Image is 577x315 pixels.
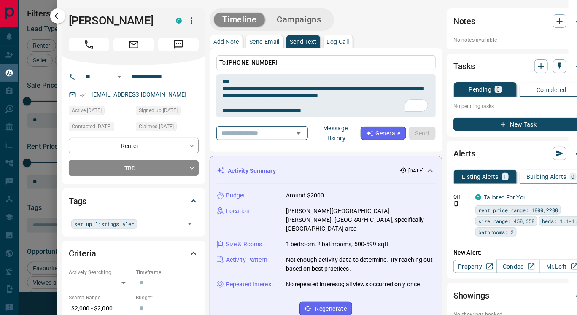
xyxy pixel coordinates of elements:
div: Tue Sep 09 2025 [136,106,199,118]
textarea: To enrich screen reader interactions, please activate Accessibility in Grammarly extension settings [222,78,430,114]
p: Not enough activity data to determine. Try reaching out based on best practices. [286,256,435,273]
p: Send Email [249,39,280,45]
p: Around $2000 [286,191,324,200]
p: 1 bedroom, 2 bathrooms, 500-599 sqft [286,240,389,249]
p: Activity Summary [228,167,276,175]
p: Completed [537,87,566,93]
p: 0 [572,174,575,180]
div: condos.ca [475,194,481,200]
h2: Tags [69,194,86,208]
p: Size & Rooms [226,240,262,249]
p: Actively Searching: [69,269,132,276]
p: Off [453,193,470,201]
div: Tue Sep 09 2025 [69,106,132,118]
a: Condos [496,260,540,273]
p: [DATE] [408,167,423,175]
span: Signed up [DATE] [139,106,178,115]
span: Call [69,38,109,51]
p: 1 [504,174,507,180]
span: [PHONE_NUMBER] [227,59,278,66]
p: Pending [469,86,492,92]
button: Campaigns [268,13,329,27]
p: Building Alerts [526,174,566,180]
div: condos.ca [176,18,182,24]
p: Search Range: [69,294,132,302]
button: Open [184,218,196,230]
h2: Alerts [453,147,475,160]
a: [EMAIL_ADDRESS][DOMAIN_NAME] [92,91,187,98]
p: Send Text [290,39,317,45]
p: Log Call [327,39,349,45]
span: rent price range: 1800,2200 [478,206,558,214]
div: Activity Summary[DATE] [217,163,435,179]
span: set up listings Aler [74,220,134,228]
div: Tue Sep 09 2025 [136,122,199,134]
div: Wed Sep 10 2025 [69,122,132,134]
div: Renter [69,138,199,153]
button: Timeline [214,13,265,27]
span: Active [DATE] [72,106,102,115]
button: Open [114,72,124,82]
div: TBD [69,160,199,176]
span: size range: 450,658 [478,217,534,225]
h2: Notes [453,14,475,28]
h1: [PERSON_NAME] [69,14,163,27]
button: Message History [310,121,361,145]
h2: Showings [453,289,489,302]
p: Listing Alerts [462,174,499,180]
p: Timeframe: [136,269,199,276]
p: Activity Pattern [226,256,267,264]
p: 0 [496,86,500,92]
p: Budget [226,191,245,200]
p: [PERSON_NAME][GEOGRAPHIC_DATA][PERSON_NAME], [GEOGRAPHIC_DATA], specifically [GEOGRAPHIC_DATA] area [286,207,435,233]
p: Location [226,207,250,215]
span: bathrooms: 2 [478,228,514,236]
div: Tags [69,191,199,211]
svg: Push Notification Only [453,201,459,207]
h2: Criteria [69,247,96,260]
p: Budget: [136,294,199,302]
a: Tailored For You [484,194,527,201]
p: Add Note [213,39,239,45]
svg: Email Verified [80,92,86,98]
a: Property [453,260,497,273]
span: Claimed [DATE] [139,122,174,131]
span: Email [113,38,154,51]
p: No repeated interests; all views occurred only once [286,280,420,289]
button: Open [293,127,305,139]
h2: Tasks [453,59,475,73]
p: Repeated Interest [226,280,273,289]
span: Contacted [DATE] [72,122,111,131]
div: Criteria [69,243,199,264]
button: Generate [361,127,406,140]
p: To: [216,55,436,70]
span: Message [158,38,199,51]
